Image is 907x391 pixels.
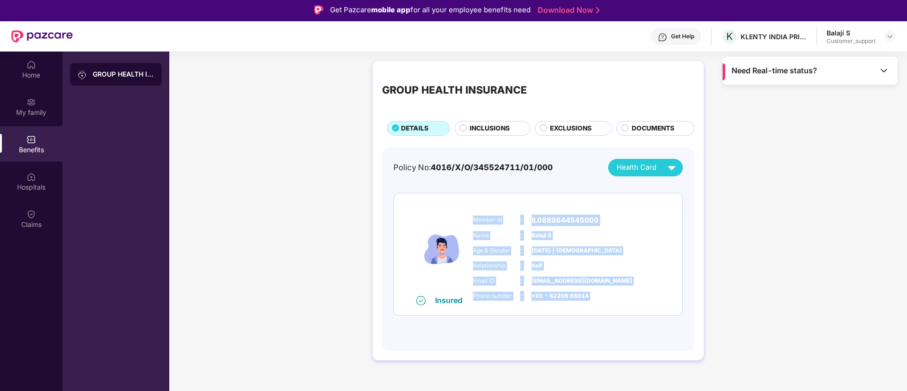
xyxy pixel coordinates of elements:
[879,66,889,75] img: Toggle Icon
[330,4,531,16] div: Get Pazcare for all your employee benefits need
[827,28,876,37] div: Balaji S
[741,32,807,41] div: KLENTY INDIA PRIVATE LIMITED
[886,33,894,40] img: svg+xml;base64,PHN2ZyBpZD0iRHJvcGRvd24tMzJ4MzIiIHhtbG5zPSJodHRwOi8vd3d3LnczLm9yZy8yMDAwL3N2ZyIgd2...
[11,30,73,43] img: New Pazcare Logo
[671,33,694,40] div: Get Help
[658,33,667,42] img: svg+xml;base64,PHN2ZyBpZD0iSGVscC0zMngzMiIgeG1sbnM9Imh0dHA6Ly93d3cudzMub3JnLzIwMDAvc3ZnIiB3aWR0aD...
[827,37,876,45] div: Customer_support
[732,66,817,76] span: Need Real-time status?
[314,5,323,15] img: Logo
[538,5,597,15] a: Download Now
[371,5,410,14] strong: mobile app
[596,5,600,15] img: Stroke
[726,31,733,42] span: K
